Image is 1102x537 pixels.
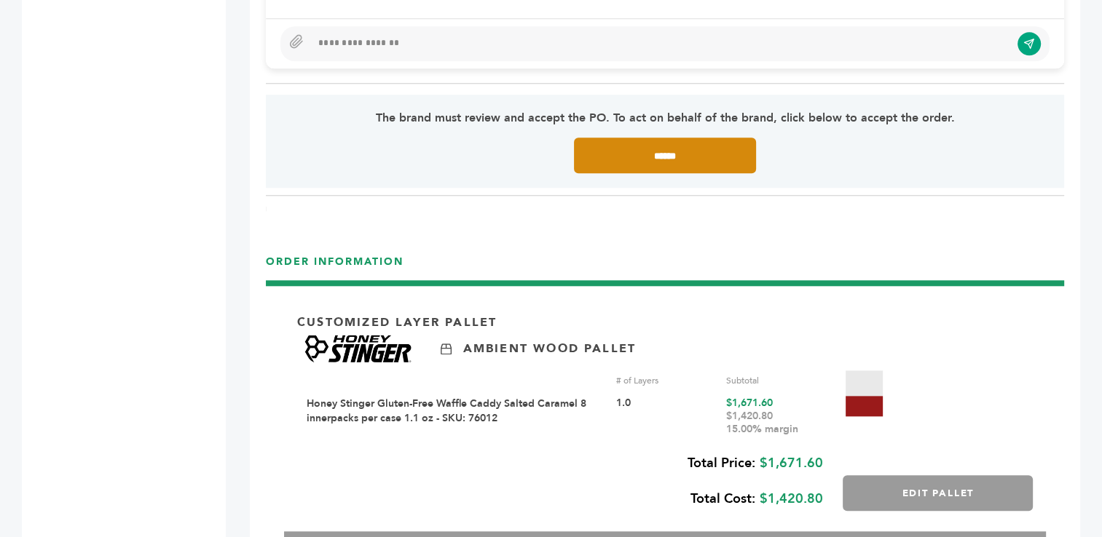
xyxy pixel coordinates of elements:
[843,475,1033,511] button: Edit Pallet
[297,330,419,367] img: Brand Name
[266,255,1064,280] h3: ORDER INFORMATION
[307,397,586,425] a: Honey Stinger Gluten-Free Waffle Caddy Salted Caramel 8 innerpacks per case 1.1 oz - SKU: 76012
[688,454,755,472] b: Total Price:
[297,314,497,330] p: Customized Layer Pallet
[297,445,823,517] div: $1,671.60 $1,420.80
[690,490,755,508] b: Total Cost:
[846,370,883,416] img: Pallet-Icons-03.png
[726,374,826,387] div: Subtotal
[463,341,636,357] p: Ambient Wood Pallet
[441,343,452,354] img: Ambient
[726,397,826,436] div: $1,671.60
[298,109,1032,127] p: The brand must review and accept the PO. To act on behalf of the brand, click below to accept the...
[726,410,826,436] div: $1,420.80 15.00% margin
[616,397,716,436] div: 1.0
[616,374,716,387] div: # of Layers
